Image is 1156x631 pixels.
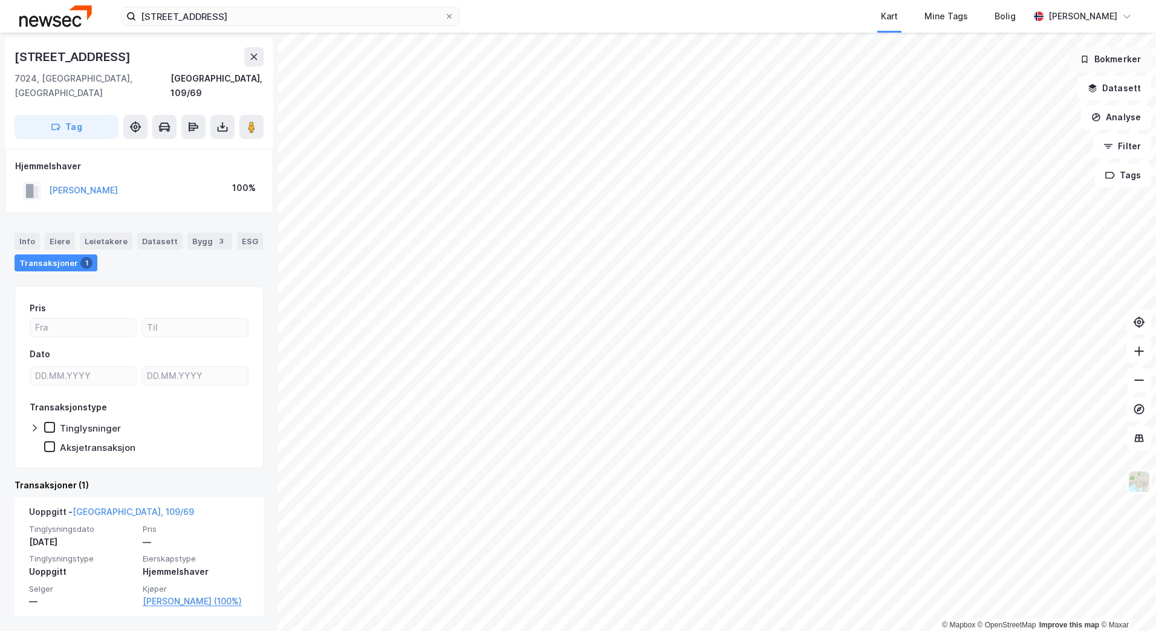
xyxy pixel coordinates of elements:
div: Info [15,233,40,250]
div: 7024, [GEOGRAPHIC_DATA], [GEOGRAPHIC_DATA] [15,71,170,100]
a: [GEOGRAPHIC_DATA], 109/69 [73,506,194,517]
div: Kontrollprogram for chat [1096,573,1156,631]
button: Filter [1093,134,1151,158]
div: Mine Tags [924,9,968,24]
div: Transaksjoner [15,254,97,271]
div: — [29,594,135,609]
div: Datasett [137,233,183,250]
div: Uoppgitt - [29,505,194,524]
button: Analyse [1081,105,1151,129]
div: Transaksjoner (1) [15,478,264,493]
button: Tags [1095,163,1151,187]
div: Hjemmelshaver [143,565,249,579]
div: Hjemmelshaver [15,159,263,173]
span: Tinglysningsdato [29,524,135,534]
input: Søk på adresse, matrikkel, gårdeiere, leietakere eller personer [136,7,444,25]
div: Uoppgitt [29,565,135,579]
a: Mapbox [942,621,975,629]
span: Selger [29,584,135,594]
div: Bolig [995,9,1016,24]
img: Z [1128,470,1151,493]
button: Tag [15,115,119,139]
input: Fra [30,319,136,337]
div: ESG [237,233,263,250]
span: Tinglysningstype [29,554,135,564]
iframe: Chat Widget [1096,573,1156,631]
div: Dato [30,347,50,361]
div: 100% [232,181,256,195]
div: — [143,535,249,549]
div: [DATE] [29,535,135,549]
div: Eiere [45,233,75,250]
div: [PERSON_NAME] [1048,9,1117,24]
div: Tinglysninger [60,422,121,434]
span: Kjøper [143,584,249,594]
div: Kart [881,9,898,24]
input: DD.MM.YYYY [142,367,248,385]
input: Til [142,319,248,337]
img: newsec-logo.f6e21ccffca1b3a03d2d.png [19,5,92,27]
button: Bokmerker [1070,47,1151,71]
input: DD.MM.YYYY [30,367,136,385]
a: OpenStreetMap [978,621,1036,629]
div: Bygg [187,233,232,250]
div: Leietakere [80,233,132,250]
div: Transaksjonstype [30,400,107,415]
div: 3 [215,235,227,247]
div: [GEOGRAPHIC_DATA], 109/69 [170,71,264,100]
button: Datasett [1077,76,1151,100]
div: [STREET_ADDRESS] [15,47,133,66]
div: Aksjetransaksjon [60,442,135,453]
a: Improve this map [1039,621,1099,629]
span: Eierskapstype [143,554,249,564]
div: 1 [80,257,93,269]
a: [PERSON_NAME] (100%) [143,594,249,609]
div: Pris [30,301,46,315]
span: Pris [143,524,249,534]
